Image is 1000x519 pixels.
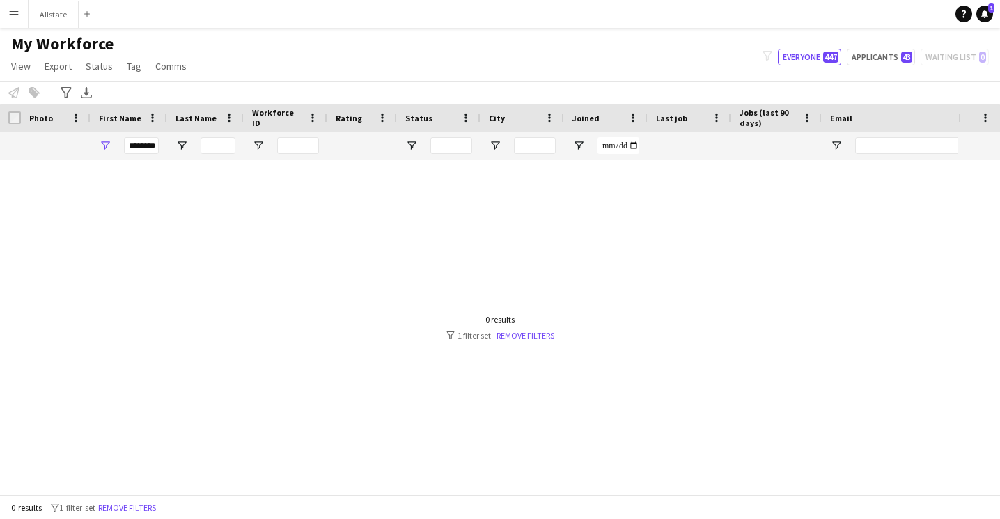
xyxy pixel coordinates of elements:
button: Open Filter Menu [572,139,585,152]
span: Tag [127,60,141,72]
app-action-btn: Export XLSX [78,84,95,101]
button: Open Filter Menu [99,139,111,152]
span: City [489,113,505,123]
input: Joined Filter Input [597,137,639,154]
span: 43 [901,52,912,63]
a: 1 [976,6,993,22]
div: 0 results [446,314,554,325]
button: Open Filter Menu [489,139,501,152]
a: View [6,57,36,75]
span: Workforce ID [252,107,302,128]
span: Last job [656,113,687,123]
span: Jobs (last 90 days) [740,107,797,128]
button: Open Filter Menu [830,139,843,152]
span: Last Name [175,113,217,123]
a: Export [39,57,77,75]
a: Tag [121,57,147,75]
div: 1 filter set [446,330,554,341]
span: Status [405,113,432,123]
app-action-btn: Advanced filters [58,84,75,101]
input: Last Name Filter Input [201,137,235,154]
input: Column with Header Selection [8,111,21,124]
button: Applicants43 [847,49,915,65]
span: 1 filter set [59,502,95,513]
span: Rating [336,113,362,123]
span: Status [86,60,113,72]
span: Email [830,113,852,123]
span: View [11,60,31,72]
span: First Name [99,113,141,123]
button: Open Filter Menu [252,139,265,152]
input: Workforce ID Filter Input [277,137,319,154]
button: Allstate [29,1,79,28]
span: My Workforce [11,33,114,54]
button: Everyone447 [778,49,841,65]
button: Open Filter Menu [405,139,418,152]
button: Remove filters [95,500,159,516]
span: Comms [155,60,187,72]
span: Joined [572,113,600,123]
span: 1 [988,3,994,13]
span: Photo [29,113,53,123]
span: Export [45,60,72,72]
a: Remove filters [497,330,554,341]
span: 447 [823,52,838,63]
a: Status [80,57,118,75]
a: Comms [150,57,192,75]
input: City Filter Input [514,137,556,154]
input: Status Filter Input [430,137,472,154]
input: First Name Filter Input [124,137,159,154]
button: Open Filter Menu [175,139,188,152]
